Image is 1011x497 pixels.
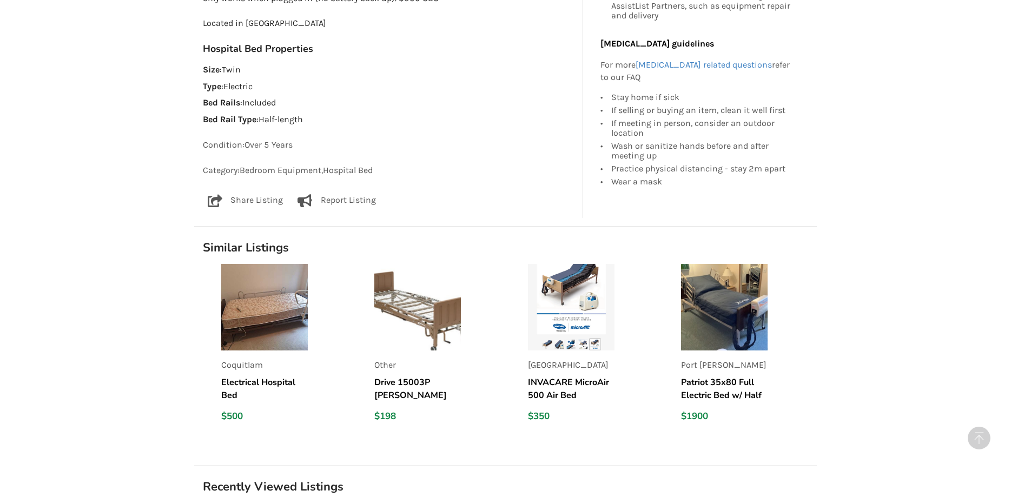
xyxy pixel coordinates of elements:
[528,410,614,422] div: $350
[221,264,357,431] a: listingCoquitlamElectrical Hospital Bed$500
[203,81,221,91] strong: Type
[203,81,574,93] p: : Electric
[374,264,510,431] a: listingOtherDrive 15003P [PERSON_NAME] Bed 3 Crank. In [GEOGRAPHIC_DATA]$198
[203,139,574,151] p: Condition: Over 5 Years
[230,194,283,207] p: Share Listing
[203,114,574,126] p: : Half-length
[611,140,794,162] div: Wash or sanitize hands before and after meeting up
[221,410,308,422] div: $500
[528,264,614,350] img: listing
[221,264,308,350] img: listing
[374,410,461,422] div: $198
[374,264,461,350] img: listing
[203,97,574,109] p: : Included
[203,43,574,55] h3: Hospital Bed Properties
[600,59,794,84] p: For more refer to our FAQ
[611,104,794,117] div: If selling or buying an item, clean it well first
[221,376,308,402] h5: Electrical Hospital Bed
[528,264,664,431] a: listing[GEOGRAPHIC_DATA]INVACARE MicroAir 500 Air Bed$350
[374,376,461,402] h5: Drive 15003P [PERSON_NAME] Bed 3 Crank. In [GEOGRAPHIC_DATA]
[194,479,817,494] h1: Recently Viewed Listings
[528,376,614,402] h5: INVACARE MicroAir 500 Air Bed
[374,359,461,372] p: Other
[600,38,714,49] b: [MEDICAL_DATA] guidelines
[221,359,308,372] p: Coquitlam
[203,97,240,108] strong: Bed Rails
[203,164,574,177] p: Category: Bedroom Equipment , Hospital Bed
[194,240,817,255] h1: Similar Listings
[528,359,614,372] p: [GEOGRAPHIC_DATA]
[681,264,768,350] img: listing
[203,114,256,124] strong: Bed Rail Type
[636,59,772,70] a: [MEDICAL_DATA] related questions
[611,175,794,187] div: Wear a mask
[681,359,768,372] p: Port [PERSON_NAME]
[321,194,376,207] p: Report Listing
[681,376,768,402] h5: Patriot 35x80 Full Electric Bed w/ Half Rails and Rythm Multi 36x80 Low Airloss System air mattress.
[203,64,220,75] strong: Size
[611,117,794,140] div: If meeting in person, consider an outdoor location
[611,162,794,175] div: Practice physical distancing - stay 2m apart
[681,264,817,431] a: listingPort [PERSON_NAME]Patriot 35x80 Full Electric Bed w/ Half Rails and Rythm Multi 36x80 Low ...
[611,92,794,104] div: Stay home if sick
[203,64,574,76] p: : Twin
[681,410,768,422] div: $1900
